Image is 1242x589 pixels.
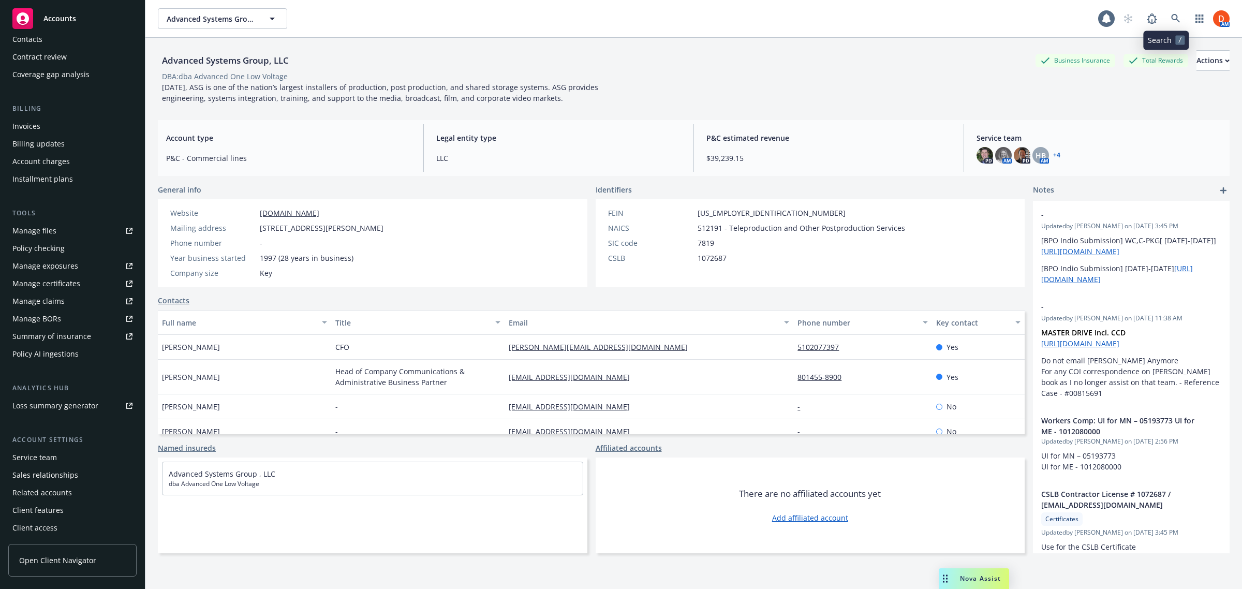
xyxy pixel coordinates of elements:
[12,258,78,274] div: Manage exposures
[793,310,932,335] button: Phone number
[335,366,500,388] span: Head of Company Communications & Administrative Business Partner
[1217,184,1230,197] a: add
[12,397,98,414] div: Loss summary generator
[12,328,91,345] div: Summary of insurance
[12,31,42,48] div: Contacts
[1123,54,1188,67] div: Total Rewards
[1041,528,1221,537] span: Updated by [PERSON_NAME] on [DATE] 3:45 PM
[8,49,137,65] a: Contract review
[1033,201,1230,293] div: -Updatedby [PERSON_NAME] on [DATE] 3:45 PM[BPO Indio Submission] WC,C-PKG[ [DATE]-[DATE]][URL][DO...
[1053,152,1060,158] a: +4
[8,104,137,114] div: Billing
[1041,338,1119,348] a: [URL][DOMAIN_NAME]
[260,238,262,248] span: -
[1041,301,1194,312] span: -
[1196,50,1230,71] button: Actions
[960,574,1001,583] span: Nova Assist
[8,520,137,536] a: Client access
[12,240,65,257] div: Policy checking
[335,342,349,352] span: CFO
[335,426,338,437] span: -
[509,342,696,352] a: [PERSON_NAME][EMAIL_ADDRESS][DOMAIN_NAME]
[12,449,57,466] div: Service team
[260,223,383,233] span: [STREET_ADDRESS][PERSON_NAME]
[1196,51,1230,70] div: Actions
[12,136,65,152] div: Billing updates
[509,426,638,436] a: [EMAIL_ADDRESS][DOMAIN_NAME]
[1041,355,1221,399] p: Do not email [PERSON_NAME] Anymore For any COI correspondence on [PERSON_NAME] book as I no longe...
[1033,184,1054,197] span: Notes
[939,568,1009,589] button: Nova Assist
[505,310,793,335] button: Email
[12,484,72,501] div: Related accounts
[1118,8,1138,29] a: Start snowing
[977,147,993,164] img: photo
[698,253,727,263] span: 1072687
[162,317,316,328] div: Full name
[596,184,632,195] span: Identifiers
[8,383,137,393] div: Analytics hub
[596,443,662,453] a: Affiliated accounts
[8,435,137,445] div: Account settings
[8,275,137,292] a: Manage certificates
[1033,407,1230,480] div: Workers Comp: UI for MN – 05193773 UI for ME - 1012080000Updatedby [PERSON_NAME] on [DATE] 2:56 P...
[1036,54,1115,67] div: Business Insurance
[698,208,846,218] span: [US_EMPLOYER_IDENTIFICATION_NUMBER]
[1041,328,1126,337] strong: MASTER DRIVE Incl. CCD
[335,317,489,328] div: Title
[995,147,1012,164] img: photo
[1033,293,1230,407] div: -Updatedby [PERSON_NAME] on [DATE] 11:38 AMMASTER DRIVE Incl. CCD [URL][DOMAIN_NAME]Do not email ...
[158,310,331,335] button: Full name
[12,502,64,519] div: Client features
[1014,147,1030,164] img: photo
[1041,263,1221,285] p: [BPO Indio Submission] [DATE]-[DATE]
[509,372,638,382] a: [EMAIL_ADDRESS][DOMAIN_NAME]
[260,268,272,278] span: Key
[158,54,293,67] div: Advanced Systems Group, LLC
[170,253,256,263] div: Year business started
[8,66,137,83] a: Coverage gap analysis
[947,426,956,437] span: No
[1036,150,1046,161] span: HB
[12,275,80,292] div: Manage certificates
[8,31,137,48] a: Contacts
[608,238,693,248] div: SIC code
[1041,415,1194,437] span: Workers Comp: UI for MN – 05193773 UI for ME - 1012080000
[8,311,137,327] a: Manage BORs
[12,49,67,65] div: Contract review
[1142,8,1162,29] a: Report a Bug
[509,402,638,411] a: [EMAIL_ADDRESS][DOMAIN_NAME]
[1033,480,1230,561] div: CSLB Contractor License # 1072687 / [EMAIL_ADDRESS][DOMAIN_NAME]CertificatesUpdatedby [PERSON_NAM...
[936,317,1009,328] div: Key contact
[12,467,78,483] div: Sales relationships
[12,153,70,170] div: Account charges
[797,342,847,352] a: 5102077397
[162,342,220,352] span: [PERSON_NAME]
[162,401,220,412] span: [PERSON_NAME]
[260,208,319,218] a: [DOMAIN_NAME]
[608,208,693,218] div: FEIN
[772,512,848,523] a: Add affiliated account
[977,132,1221,143] span: Service team
[169,479,576,489] span: dba Advanced One Low Voltage
[8,258,137,274] a: Manage exposures
[706,132,951,143] span: P&C estimated revenue
[12,66,90,83] div: Coverage gap analysis
[12,346,79,362] div: Policy AI ingestions
[8,153,137,170] a: Account charges
[335,401,338,412] span: -
[166,132,411,143] span: Account type
[1165,8,1186,29] a: Search
[797,317,916,328] div: Phone number
[1041,246,1119,256] a: [URL][DOMAIN_NAME]
[8,223,137,239] a: Manage files
[8,240,137,257] a: Policy checking
[1041,209,1194,220] span: -
[8,136,137,152] a: Billing updates
[8,328,137,345] a: Summary of insurance
[170,238,256,248] div: Phone number
[797,372,850,382] a: 801455-8900
[8,171,137,187] a: Installment plans
[166,153,411,164] span: P&C - Commercial lines
[162,82,600,103] span: [DATE], ASG is one of the nation’s largest installers of production, post production, and shared ...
